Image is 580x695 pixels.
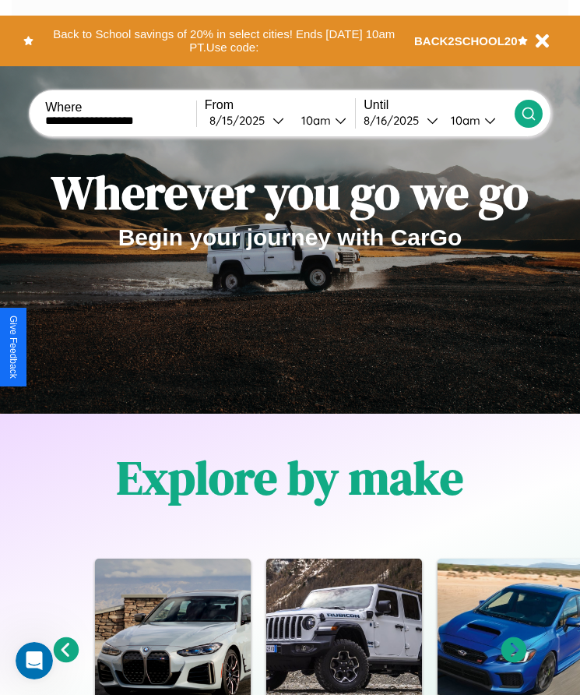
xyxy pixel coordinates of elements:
[414,34,518,48] b: BACK2SCHOOL20
[438,112,515,129] button: 10am
[443,113,484,128] div: 10am
[45,101,196,115] label: Where
[16,642,53,679] iframe: Intercom live chat
[33,23,414,58] button: Back to School savings of 20% in select cities! Ends [DATE] 10am PT.Use code:
[205,98,356,112] label: From
[294,113,335,128] div: 10am
[364,113,427,128] div: 8 / 16 / 2025
[117,446,463,510] h1: Explore by make
[8,316,19,379] div: Give Feedback
[289,112,356,129] button: 10am
[209,113,272,128] div: 8 / 15 / 2025
[364,98,515,112] label: Until
[205,112,289,129] button: 8/15/2025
